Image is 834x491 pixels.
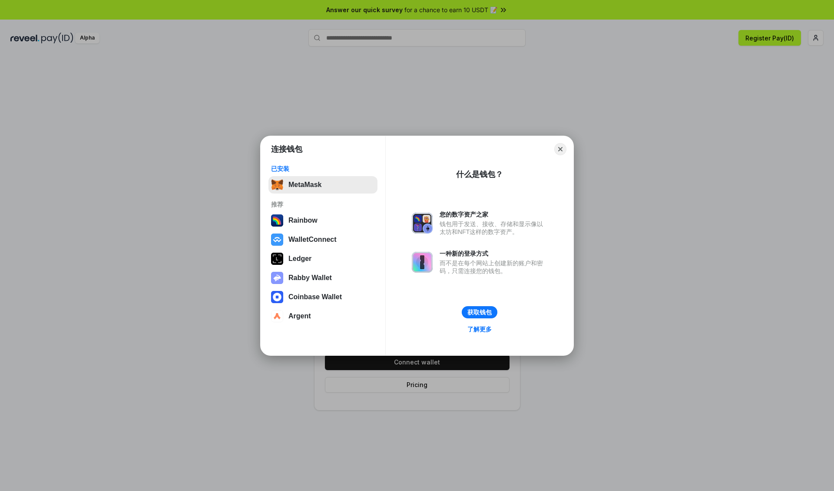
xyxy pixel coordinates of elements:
[288,312,311,320] div: Argent
[288,293,342,301] div: Coinbase Wallet
[440,220,547,236] div: 钱包用于发送、接收、存储和显示像以太坊和NFT这样的数字资产。
[412,252,433,273] img: svg+xml,%3Csvg%20xmlns%3D%22http%3A%2F%2Fwww.w3.org%2F2000%2Fsvg%22%20fill%3D%22none%22%20viewBox...
[288,236,337,244] div: WalletConnect
[440,250,547,257] div: 一种新的登录方式
[456,169,503,180] div: 什么是钱包？
[268,231,377,248] button: WalletConnect
[467,325,492,333] div: 了解更多
[268,176,377,194] button: MetaMask
[440,210,547,218] div: 您的数字资产之家
[554,143,566,155] button: Close
[288,255,311,263] div: Ledger
[412,213,433,234] img: svg+xml,%3Csvg%20xmlns%3D%22http%3A%2F%2Fwww.w3.org%2F2000%2Fsvg%22%20fill%3D%22none%22%20viewBox...
[271,272,283,284] img: svg+xml,%3Csvg%20xmlns%3D%22http%3A%2F%2Fwww.w3.org%2F2000%2Fsvg%22%20fill%3D%22none%22%20viewBox...
[268,212,377,229] button: Rainbow
[288,274,332,282] div: Rabby Wallet
[271,234,283,246] img: svg+xml,%3Csvg%20width%3D%2228%22%20height%3D%2228%22%20viewBox%3D%220%200%2028%2028%22%20fill%3D...
[271,165,375,173] div: 已安装
[467,308,492,316] div: 获取钱包
[268,269,377,287] button: Rabby Wallet
[271,253,283,265] img: svg+xml,%3Csvg%20xmlns%3D%22http%3A%2F%2Fwww.w3.org%2F2000%2Fsvg%22%20width%3D%2228%22%20height%3...
[271,310,283,322] img: svg+xml,%3Csvg%20width%3D%2228%22%20height%3D%2228%22%20viewBox%3D%220%200%2028%2028%22%20fill%3D...
[462,324,497,335] a: 了解更多
[268,307,377,325] button: Argent
[288,181,321,189] div: MetaMask
[271,291,283,303] img: svg+xml,%3Csvg%20width%3D%2228%22%20height%3D%2228%22%20viewBox%3D%220%200%2028%2028%22%20fill%3D...
[268,250,377,267] button: Ledger
[440,259,547,275] div: 而不是在每个网站上创建新的账户和密码，只需连接您的钱包。
[271,179,283,191] img: svg+xml,%3Csvg%20fill%3D%22none%22%20height%3D%2233%22%20viewBox%3D%220%200%2035%2033%22%20width%...
[288,217,318,224] div: Rainbow
[462,306,497,318] button: 获取钱包
[268,288,377,306] button: Coinbase Wallet
[271,200,375,208] div: 推荐
[271,214,283,227] img: svg+xml,%3Csvg%20width%3D%22120%22%20height%3D%22120%22%20viewBox%3D%220%200%20120%20120%22%20fil...
[271,144,302,154] h1: 连接钱包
